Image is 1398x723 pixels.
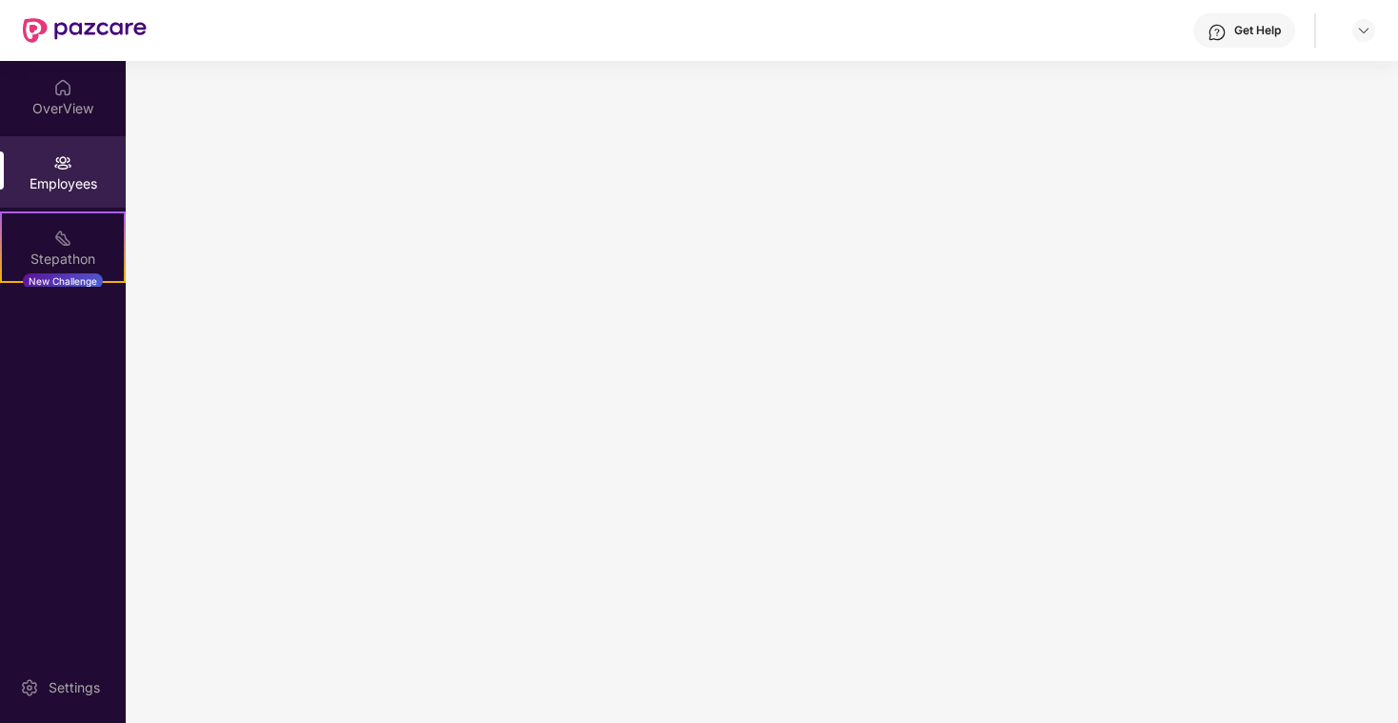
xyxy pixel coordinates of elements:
div: Stepathon [2,250,124,269]
img: svg+xml;base64,PHN2ZyBpZD0iSG9tZSIgeG1sbnM9Imh0dHA6Ly93d3cudzMub3JnLzIwMDAvc3ZnIiB3aWR0aD0iMjAiIG... [53,78,72,97]
img: svg+xml;base64,PHN2ZyB4bWxucz0iaHR0cDovL3d3dy53My5vcmcvMjAwMC9zdmciIHdpZHRoPSIyMSIgaGVpZ2h0PSIyMC... [53,229,72,248]
div: New Challenge [23,273,103,289]
div: Get Help [1234,23,1281,38]
img: svg+xml;base64,PHN2ZyBpZD0iSGVscC0zMngzMiIgeG1sbnM9Imh0dHA6Ly93d3cudzMub3JnLzIwMDAvc3ZnIiB3aWR0aD... [1208,23,1227,42]
img: svg+xml;base64,PHN2ZyBpZD0iU2V0dGluZy0yMHgyMCIgeG1sbnM9Imh0dHA6Ly93d3cudzMub3JnLzIwMDAvc3ZnIiB3aW... [20,678,39,697]
img: New Pazcare Logo [23,18,147,43]
img: svg+xml;base64,PHN2ZyBpZD0iRHJvcGRvd24tMzJ4MzIiIHhtbG5zPSJodHRwOi8vd3d3LnczLm9yZy8yMDAwL3N2ZyIgd2... [1356,23,1371,38]
img: svg+xml;base64,PHN2ZyBpZD0iRW1wbG95ZWVzIiB4bWxucz0iaHR0cDovL3d3dy53My5vcmcvMjAwMC9zdmciIHdpZHRoPS... [53,153,72,172]
div: Settings [43,678,106,697]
